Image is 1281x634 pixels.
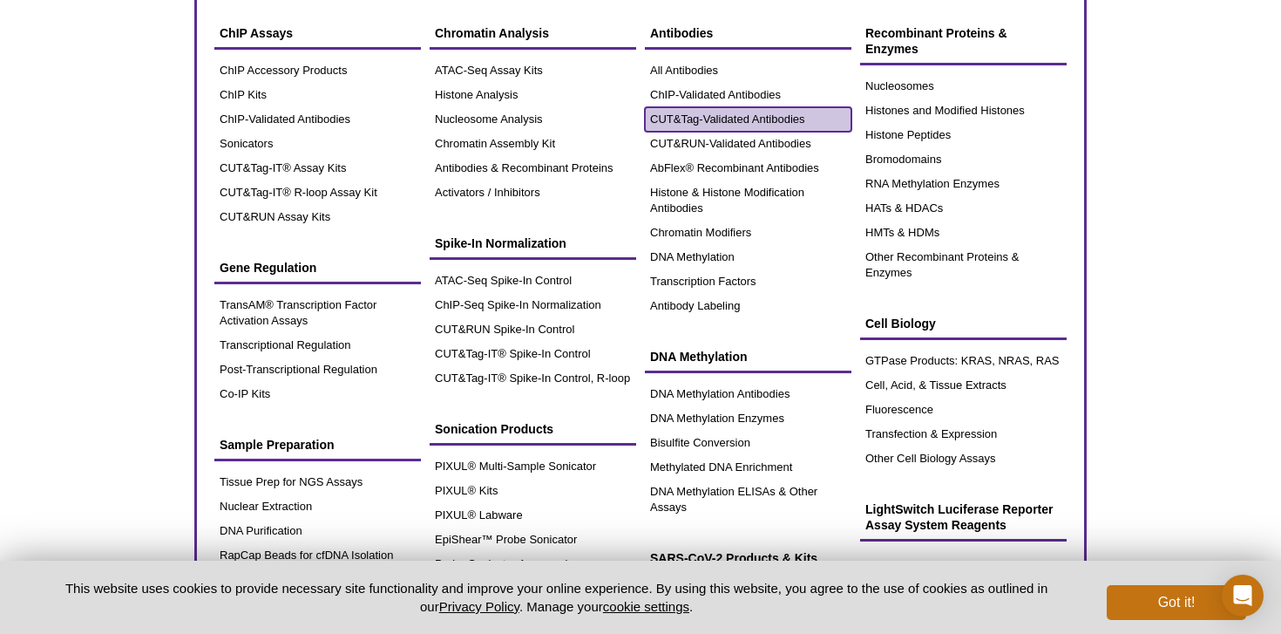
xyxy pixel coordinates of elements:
[214,107,421,132] a: ChIP-Validated Antibodies
[645,455,851,480] a: Methylated DNA Enrichment
[645,17,851,50] a: Antibodies
[860,147,1067,172] a: Bromodomains
[645,132,851,156] a: CUT&RUN-Validated Antibodies
[645,181,851,221] a: Histone & Histone Modification Antibodies
[435,422,553,436] span: Sonication Products
[435,26,549,40] span: Chromatin Analysis
[430,132,636,156] a: Chromatin Assembly Kit
[645,156,851,181] a: AbFlex® Recombinant Antibodies
[860,221,1067,245] a: HMTs & HDMs
[214,181,421,205] a: CUT&Tag-IT® R-loop Assay Kit
[865,317,936,331] span: Cell Biology
[645,431,851,455] a: Bisulfite Conversion
[645,83,851,107] a: ChIP-Validated Antibodies
[860,493,1067,542] a: LightSwitch Luciferase Reporter Assay System Reagents
[650,26,713,40] span: Antibodies
[430,269,636,293] a: ATAC-Seq Spike-In Control
[430,528,636,552] a: EpiShear™ Probe Sonicator
[645,221,851,245] a: Chromatin Modifiers
[214,156,421,181] a: CUT&Tag-IT® Assay Kits
[645,58,851,83] a: All Antibodies
[214,58,421,83] a: ChIP Accessory Products
[214,333,421,358] a: Transcriptional Regulation
[220,438,335,452] span: Sample Preparation
[214,83,421,107] a: ChIP Kits
[860,172,1067,196] a: RNA Methylation Enzymes
[860,74,1067,99] a: Nucleosomes
[1222,575,1264,617] div: Open Intercom Messenger
[430,58,636,83] a: ATAC-Seq Assay Kits
[220,26,293,40] span: ChIP Assays
[860,398,1067,422] a: Fluorescence
[860,447,1067,471] a: Other Cell Biology Assays
[35,579,1078,616] p: This website uses cookies to provide necessary site functionality and improve your online experie...
[645,294,851,318] a: Antibody Labeling
[860,123,1067,147] a: Histone Peptides
[439,599,519,614] a: Privacy Policy
[860,307,1067,340] a: Cell Biology
[860,373,1067,398] a: Cell, Acid, & Tissue Extracts
[430,552,636,576] a: Probe Sonicator Accessories
[430,412,636,446] a: Sonication Products
[645,542,851,575] a: SARS-CoV-2 Products & Kits
[214,251,421,284] a: Gene Regulation
[430,317,636,342] a: CUT&RUN Spike-In Control
[430,293,636,317] a: ChIP-Seq Spike-In Normalization
[430,503,636,528] a: PIXUL® Labware
[430,181,636,205] a: Activators / Inhibitors
[645,107,851,132] a: CUT&Tag-Validated Antibodies
[214,132,421,156] a: Sonicators
[214,470,421,494] a: Tissue Prep for NGS Assays
[650,350,747,364] span: DNA Methylation
[214,519,421,543] a: DNA Purification
[214,382,421,406] a: Co-IP Kits
[603,599,689,614] button: cookie settings
[1107,585,1246,620] button: Got it!
[214,205,421,229] a: CUT&RUN Assay Kits
[865,502,1053,532] span: LightSwitch Luciferase Reporter Assay System Reagents
[214,428,421,461] a: Sample Preparation
[650,551,817,565] span: SARS-CoV-2 Products & Kits
[430,454,636,479] a: PIXUL® Multi-Sample Sonicator
[430,479,636,503] a: PIXUL® Kits
[430,366,636,391] a: CUT&Tag-IT® Spike-In Control, R-loop
[860,196,1067,221] a: HATs & HDACs
[214,17,421,50] a: ChIP Assays
[645,382,851,406] a: DNA Methylation Antibodies
[645,269,851,294] a: Transcription Factors
[430,17,636,50] a: Chromatin Analysis
[645,480,851,520] a: DNA Methylation ELISAs & Other Assays
[435,236,566,250] span: Spike-In Normalization
[860,349,1067,373] a: GTPase Products: KRAS, NRAS, RAS
[430,156,636,181] a: Antibodies & Recombinant Proteins
[430,227,636,260] a: Spike-In Normalization
[214,293,421,333] a: TransAM® Transcription Factor Activation Assays
[860,245,1067,285] a: Other Recombinant Proteins & Enzymes
[860,17,1067,65] a: Recombinant Proteins & Enzymes
[860,99,1067,123] a: Histones and Modified Histones
[645,245,851,269] a: DNA Methylation
[214,494,421,519] a: Nuclear Extraction
[430,342,636,366] a: CUT&Tag-IT® Spike-In Control
[645,406,851,431] a: DNA Methylation Enzymes
[430,83,636,107] a: Histone Analysis
[430,107,636,132] a: Nucleosome Analysis
[865,26,1007,56] span: Recombinant Proteins & Enzymes
[214,543,421,568] a: RapCap Beads for cfDNA Isolation
[860,422,1067,447] a: Transfection & Expression
[220,261,316,275] span: Gene Regulation
[645,340,851,373] a: DNA Methylation
[214,358,421,382] a: Post-Transcriptional Regulation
